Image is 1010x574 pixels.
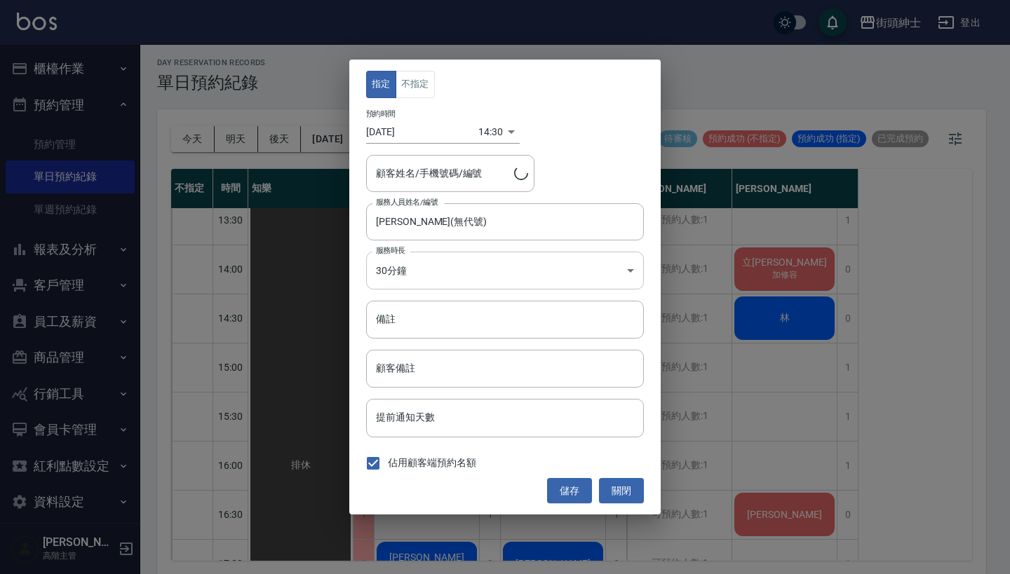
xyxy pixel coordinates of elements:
[366,108,396,118] label: 預約時間
[366,121,478,144] input: Choose date, selected date is 2025-08-11
[478,121,503,144] div: 14:30
[396,71,435,98] button: 不指定
[366,71,396,98] button: 指定
[376,245,405,256] label: 服務時長
[366,252,644,289] div: 30分鐘
[599,478,644,504] button: 關閉
[376,197,438,207] label: 服務人員姓名/編號
[388,456,476,470] span: 佔用顧客端預約名額
[547,478,592,504] button: 儲存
